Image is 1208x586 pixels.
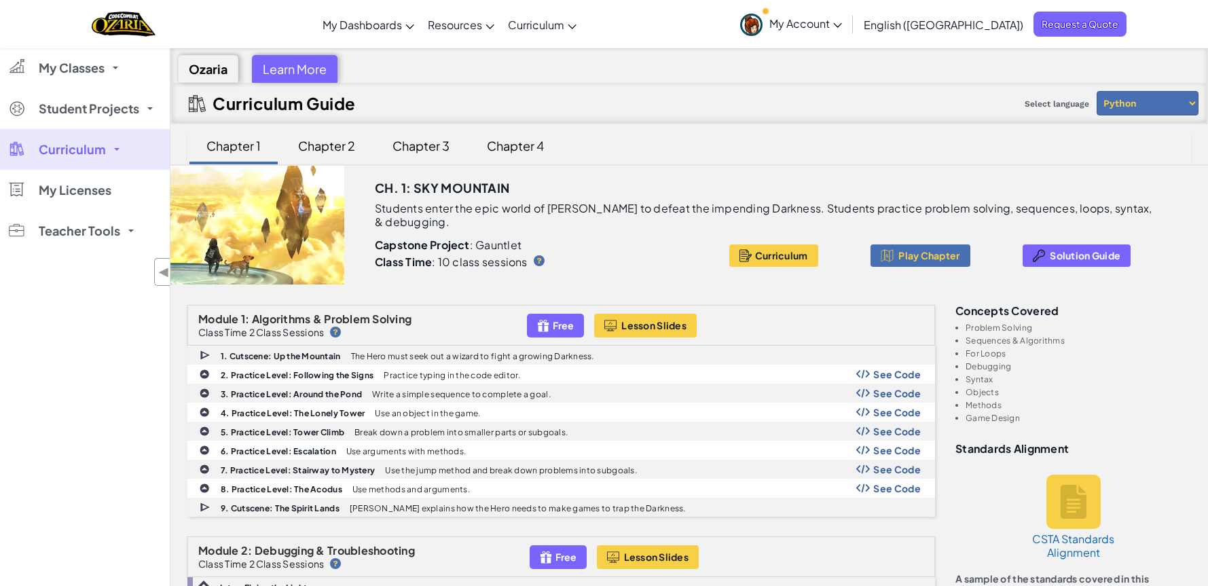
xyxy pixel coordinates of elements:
[385,466,637,475] p: Use the jump method and break down problems into subgoals.
[966,336,1191,345] li: Sequences & Algorithms
[856,464,870,474] img: Show Code Logo
[187,384,935,403] a: 3. Practice Level: Around the Pond Write a simple sequence to complete a goal. Show Code Logo See...
[856,369,870,379] img: Show Code Logo
[351,352,594,361] p: The Hero must seek out a wizard to fight a growing Darkness.
[553,320,574,331] span: Free
[221,427,344,437] b: 5. Practice Level: Tower Climb
[187,498,935,517] a: 9. Cutscene: The Spirit Lands [PERSON_NAME] explains how the Hero needs to make games to trap the...
[857,6,1030,43] a: English ([GEOGRAPHIC_DATA])
[1050,250,1120,261] span: Solution Guide
[352,485,470,494] p: Use methods and arguments.
[873,388,921,399] span: See Code
[955,305,1191,316] h3: Concepts covered
[330,558,341,569] img: IconHint.svg
[221,446,336,456] b: 6. Practice Level: Escalation
[873,483,921,494] span: See Code
[864,18,1023,32] span: English ([GEOGRAPHIC_DATA])
[92,10,155,38] a: Ozaria by CodeCombat logo
[856,388,870,398] img: Show Code Logo
[199,464,210,475] img: IconPracticeLevel.svg
[1023,244,1131,267] button: Solution Guide
[221,370,373,380] b: 2. Practice Level: Following the Signs
[346,447,466,456] p: Use arguments with methods.
[501,6,583,43] a: Curriculum
[729,244,818,267] button: Curriculum
[508,18,564,32] span: Curriculum
[199,483,210,494] img: IconPracticeLevel.svg
[187,346,935,365] a: 1. Cutscene: Up the Mountain The Hero must seek out a wizard to fight a growing Darkness.
[39,184,111,196] span: My Licenses
[966,362,1191,371] li: Debugging
[285,130,369,162] div: Chapter 2
[955,443,1191,454] h3: Standards Alignment
[384,371,520,380] p: Practice typing in the code editor.
[375,202,1157,229] p: Students enter the epic world of [PERSON_NAME] to defeat the impending Darkness. Students practic...
[158,262,170,282] span: ◀
[375,238,703,252] p: : Gauntlet
[966,349,1191,358] li: For Loops
[193,130,274,162] div: Chapter 1
[221,465,375,475] b: 7. Practice Level: Stairway to Mystery
[966,414,1191,422] li: Game Design
[873,407,921,418] span: See Code
[856,483,870,493] img: Show Code Logo
[428,18,482,32] span: Resources
[966,323,1191,332] li: Problem Solving
[316,6,421,43] a: My Dashboards
[871,244,970,267] button: Play Chapter
[221,389,362,399] b: 3. Practice Level: Around the Pond
[252,312,412,326] span: Algorithms & Problem Solving
[1019,94,1095,114] span: Select language
[92,10,155,38] img: Home
[39,103,139,115] span: Student Projects
[473,130,557,162] div: Chapter 4
[189,95,206,112] img: IconCurriculumGuide.svg
[421,6,501,43] a: Resources
[873,464,921,475] span: See Code
[755,250,808,261] span: Curriculum
[555,551,576,562] span: Free
[330,327,341,337] img: IconHint.svg
[375,178,510,198] h3: Ch. 1: Sky Mountain
[856,407,870,417] img: Show Code Logo
[594,314,697,337] button: Lesson Slides
[178,55,238,83] div: Ozaria
[856,445,870,455] img: Show Code Logo
[375,255,528,269] p: : 10 class sessions
[621,320,687,331] span: Lesson Slides
[221,408,365,418] b: 4. Practice Level: The Lonely Tower
[241,312,250,326] span: 1:
[199,407,210,418] img: IconPracticeLevel.svg
[1033,12,1127,37] a: Request a Quote
[534,255,545,266] img: IconHint.svg
[354,428,568,437] p: Break down a problem into smaller parts or subgoals.
[733,3,849,45] a: My Account
[1029,532,1118,560] h5: CSTA Standards Alignment
[198,312,239,326] span: Module
[379,130,463,162] div: Chapter 3
[187,460,935,479] a: 7. Practice Level: Stairway to Mystery Use the jump method and break down problems into subgoals....
[187,422,935,441] a: 5. Practice Level: Tower Climb Break down a problem into smaller parts or subgoals. Show Code Log...
[873,369,921,380] span: See Code
[375,238,470,252] b: Capstone Project
[873,445,921,456] span: See Code
[200,501,212,514] img: IconCutscene.svg
[39,143,106,155] span: Curriculum
[537,318,549,333] img: IconFreeLevelv2.svg
[540,549,552,565] img: IconFreeLevelv2.svg
[213,94,356,113] h2: Curriculum Guide
[873,426,921,437] span: See Code
[372,390,551,399] p: Write a simple sequence to complete a goal.
[198,327,324,337] p: Class Time 2 Class Sessions
[200,349,212,362] img: IconCutscene.svg
[221,351,341,361] b: 1. Cutscene: Up the Mountain
[898,250,959,261] span: Play Chapter
[199,445,210,456] img: IconPracticeLevel.svg
[375,409,480,418] p: Use an object in the game.
[221,503,340,513] b: 9. Cutscene: The Spirit Lands
[187,365,935,384] a: 2. Practice Level: Following the Signs Practice typing in the code editor. Show Code Logo See Code
[187,441,935,460] a: 6. Practice Level: Escalation Use arguments with methods. Show Code Logo See Code
[966,375,1191,384] li: Syntax
[740,14,763,36] img: avatar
